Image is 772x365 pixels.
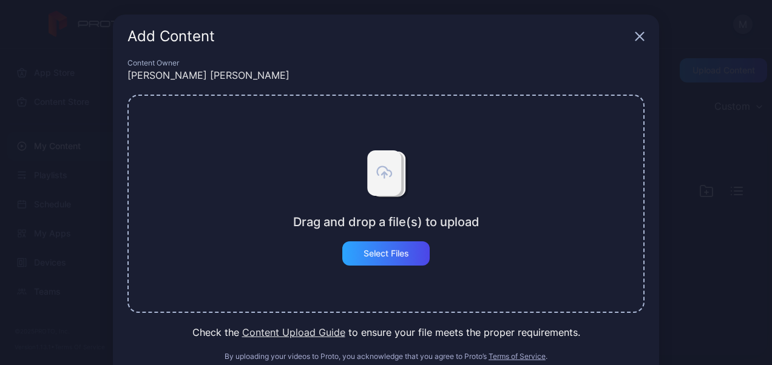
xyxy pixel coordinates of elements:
[489,352,546,361] button: Terms of Service
[293,215,479,229] div: Drag and drop a file(s) to upload
[242,325,345,340] button: Content Upload Guide
[342,241,430,266] button: Select Files
[127,352,645,361] div: By uploading your videos to Proto, you acknowledge that you agree to Proto’s .
[364,249,409,258] div: Select Files
[127,68,645,82] div: [PERSON_NAME] [PERSON_NAME]
[127,29,630,44] div: Add Content
[127,58,645,68] div: Content Owner
[127,325,645,340] div: Check the to ensure your file meets the proper requirements.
